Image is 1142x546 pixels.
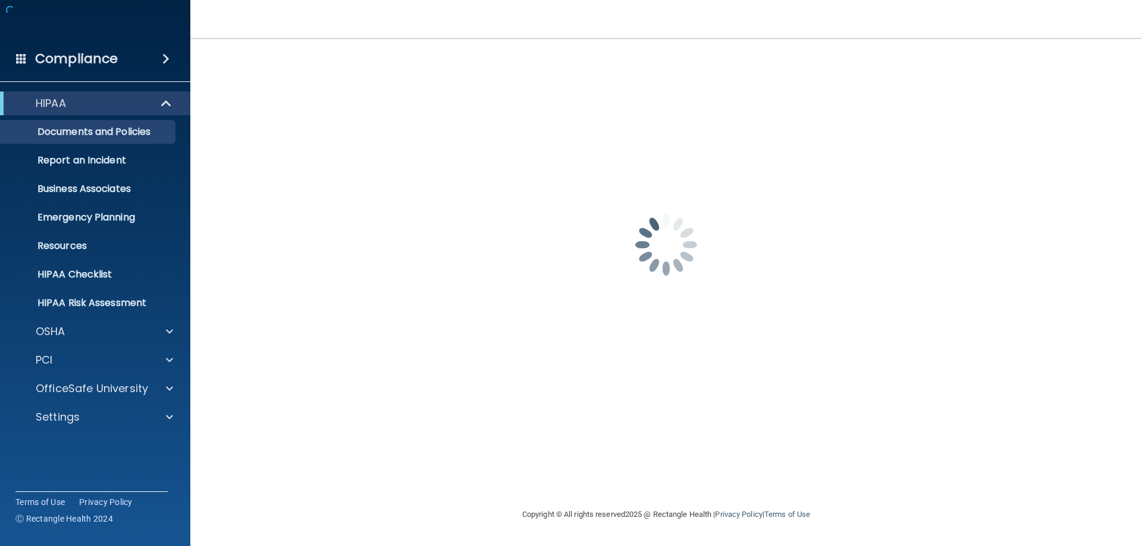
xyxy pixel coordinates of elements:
[607,185,726,304] img: spinner.e123f6fc.gif
[8,183,170,195] p: Business Associates
[14,381,173,396] a: OfficeSafe University
[36,381,148,396] p: OfficeSafe University
[8,297,170,309] p: HIPAA Risk Assessment
[15,513,113,525] span: Ⓒ Rectangle Health 2024
[715,510,762,519] a: Privacy Policy
[449,495,883,534] div: Copyright © All rights reserved 2025 @ Rectangle Health | |
[36,353,52,367] p: PCI
[8,154,170,166] p: Report an Incident
[764,510,810,519] a: Terms of Use
[36,324,65,339] p: OSHA
[8,240,170,252] p: Resources
[14,353,173,367] a: PCI
[8,269,170,280] p: HIPAA Checklist
[14,96,172,111] a: HIPAA
[8,212,170,223] p: Emergency Planning
[15,496,65,508] a: Terms of Use
[8,126,170,138] p: Documents and Policies
[14,410,173,424] a: Settings
[14,12,176,36] img: PMB logo
[14,324,173,339] a: OSHA
[35,51,118,67] h4: Compliance
[36,96,66,111] p: HIPAA
[79,496,133,508] a: Privacy Policy
[36,410,80,424] p: Settings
